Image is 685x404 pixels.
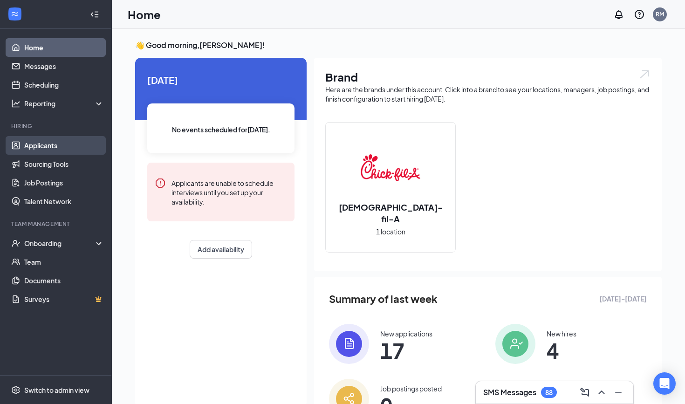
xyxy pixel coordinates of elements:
svg: QuestionInfo [634,9,645,20]
a: Home [24,38,104,57]
span: No events scheduled for [DATE] . [172,124,270,135]
div: Onboarding [24,239,96,248]
h2: [DEMOGRAPHIC_DATA]-fil-A [326,201,455,225]
a: Applicants [24,136,104,155]
svg: Error [155,178,166,189]
div: Applicants are unable to schedule interviews until you set up your availability. [171,178,287,206]
button: ComposeMessage [577,385,592,400]
svg: Settings [11,385,21,395]
img: open.6027fd2a22e1237b5b06.svg [638,69,651,80]
div: Hiring [11,122,102,130]
a: Messages [24,57,104,75]
div: Reporting [24,99,104,108]
span: [DATE] [147,73,295,87]
h1: Brand [325,69,651,85]
button: ChevronUp [594,385,609,400]
div: Open Intercom Messenger [653,372,676,395]
div: 88 [545,389,553,397]
a: Talent Network [24,192,104,211]
h1: Home [128,7,161,22]
div: Team Management [11,220,102,228]
img: icon [329,324,369,364]
a: Scheduling [24,75,104,94]
a: SurveysCrown [24,290,104,308]
h3: 👋 Good morning, [PERSON_NAME] ! [135,40,662,50]
svg: UserCheck [11,239,21,248]
div: Here are the brands under this account. Click into a brand to see your locations, managers, job p... [325,85,651,103]
a: Job Postings [24,173,104,192]
h3: SMS Messages [483,387,536,397]
div: RM [656,10,664,18]
svg: Minimize [613,387,624,398]
span: Summary of last week [329,291,438,307]
svg: WorkstreamLogo [10,9,20,19]
a: Documents [24,271,104,290]
button: Minimize [611,385,626,400]
svg: Notifications [613,9,624,20]
button: Add availability [190,240,252,259]
img: Chick-fil-A [361,138,420,198]
div: Switch to admin view [24,385,89,395]
svg: Analysis [11,99,21,108]
a: Team [24,253,104,271]
img: icon [495,324,535,364]
span: [DATE] - [DATE] [599,294,647,304]
svg: ComposeMessage [579,387,590,398]
div: New hires [547,329,576,338]
svg: ChevronUp [596,387,607,398]
span: 1 location [376,226,405,237]
div: New applications [380,329,432,338]
a: Sourcing Tools [24,155,104,173]
span: 17 [380,342,432,359]
div: Job postings posted [380,384,442,393]
span: 4 [547,342,576,359]
svg: Collapse [90,10,99,19]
